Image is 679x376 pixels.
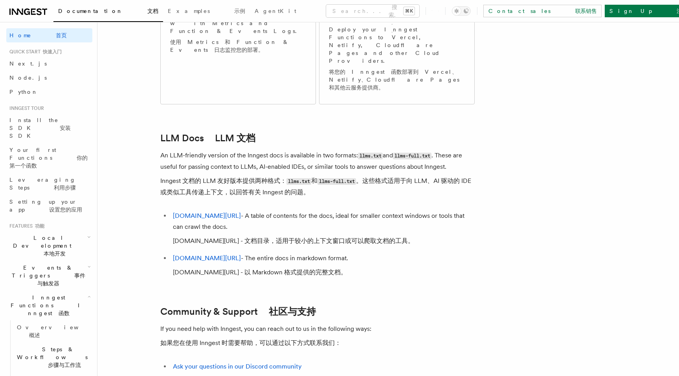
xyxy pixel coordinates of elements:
[173,237,414,245] font: [DOMAIN_NAME][URL] - 文档目录，适用于较小的上下文窗口或可以爬取文档的工具。
[14,342,92,372] button: Steps & Workflows 步骤与工作流
[54,184,76,191] font: 利用步骤
[170,39,290,53] font: 使用 Metrics 和 Function & Events 日志监控您的部署。
[6,173,92,195] a: Leveraging Steps 利用步骤
[215,132,255,144] font: LLM 文档
[160,306,316,317] a: Community & Support 社区与支持
[170,11,306,57] p: Monitor your deployments with Metrics and Function & Events Logs.
[160,150,475,201] p: An LLM-friendly version of the Inngest docs is available in two formats: and . These are useful f...
[168,8,245,14] span: Examples
[171,210,475,250] li: - A table of contents for the docs, ideal for smaller context windows or tools that can crawl the...
[6,49,62,55] span: Quick start
[160,133,255,144] a: LLM Docs LLM 文档
[483,5,602,17] a: Contact sales 联系销售
[6,85,92,99] a: Python
[9,117,71,139] span: Install the SDK
[14,320,92,342] a: Overview 概述
[48,362,81,368] font: 步骤与工作流
[393,153,431,159] code: llms-full.txt
[9,31,67,39] span: Home
[9,75,47,81] span: Node.js
[6,231,92,261] button: Local Development 本地开发
[56,32,67,38] font: 首页
[147,8,158,14] font: 文档
[43,49,62,55] font: 快速入门
[358,153,383,159] code: llms.txt
[35,223,44,229] font: 功能
[6,223,44,229] span: Features
[163,2,250,21] a: Examples 示例
[9,89,38,95] span: Python
[160,177,471,196] font: Inngest 文档的 LLM 友好版本提供两种格式： 和 。这些格式适用于向 LLM、AI 驱动的 IDE 或类似工具传递上下文，以回答有关 Inngest 的问题。
[6,105,44,111] span: Inngest tour
[404,7,415,15] kbd: ⌘K
[255,8,296,14] span: AgentKit
[171,253,475,281] li: - The entire docs in markdown format.
[9,60,47,67] span: Next.js
[6,28,92,42] a: Home 首页
[6,195,92,217] a: Setting up your app 设置您的应用
[173,268,347,276] font: [DOMAIN_NAME][URL] - 以 Markdown 格式提供的完整文档。
[329,69,459,91] font: 将您的 Inngest 函数部署到 Vercel、Netlify、Cloudflare Pages 和其他云服务提供商。
[6,290,92,320] button: Inngest Functions Inngest 函数
[14,345,100,369] span: Steps & Workflows
[44,250,66,257] font: 本地开发
[173,254,241,262] a: [DOMAIN_NAME][URL]
[575,8,597,14] font: 联系销售
[6,294,88,317] span: Inngest Functions
[9,147,88,169] span: Your first Functions
[6,261,92,290] button: Events & Triggers 事件与触发器
[53,2,163,22] a: Documentation 文档
[326,5,419,17] button: Search... 搜索...⌘K
[6,264,88,287] span: Events & Triggers
[9,199,82,213] span: Setting up your app
[6,57,92,71] a: Next.js
[58,8,158,14] span: Documentation
[49,206,82,213] font: 设置您的应用
[6,113,92,143] a: Install the SDK 安装 SDK
[317,178,356,185] code: llms-full.txt
[389,4,400,34] font: 搜索...
[6,234,87,257] span: Local Development
[6,143,92,173] a: Your first Functions 你的第一个函数
[6,71,92,85] a: Node.js
[29,332,40,338] font: 概述
[269,306,316,317] font: 社区与支持
[234,8,245,14] font: 示例
[329,26,465,95] p: Deploy your Inngest Functions to Vercel, Netlify, Cloudflare Pages and other Cloud Providers.
[160,323,475,352] p: If you need help with Inngest, you can reach out to us in the following ways:
[286,178,311,185] code: llms.txt
[9,177,76,191] span: Leveraging Steps
[250,2,301,21] a: AgentKit
[160,339,341,347] font: 如果您在使用 Inngest 时需要帮助，可以通过以下方式联系我们：
[17,324,110,338] span: Overview
[452,6,471,16] button: Toggle dark mode
[173,212,241,219] a: [DOMAIN_NAME][URL]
